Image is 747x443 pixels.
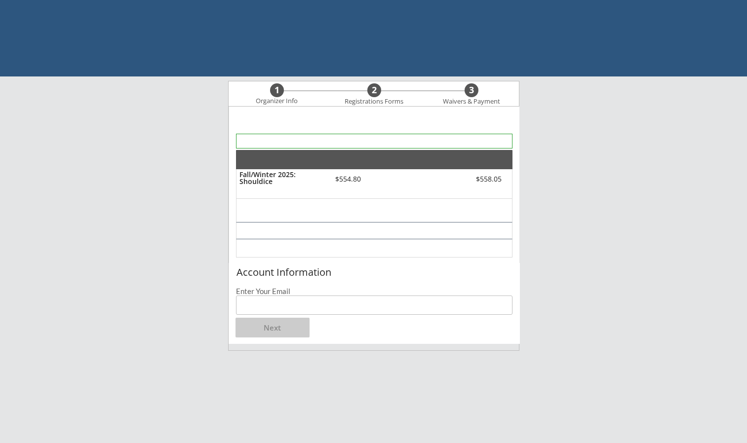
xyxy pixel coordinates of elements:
div: Taxes not charged on the fee [463,228,502,235]
div: 2 [367,85,381,96]
div: Registrations Forms [340,98,408,106]
button: Next [236,318,310,337]
div: $554.80 [327,176,369,183]
div: Enter Your Email [236,288,512,295]
div: 1 [270,85,284,96]
div: Organizer Info [250,97,304,105]
div: Waivers & Payment [437,98,506,106]
div: Account Information [236,267,513,278]
div: $558.05 [446,176,502,183]
div: 3 [465,85,478,96]
div: Fall/Winter 2025: Shouldice [239,171,323,185]
div: Taxes not charged on the fee [431,228,455,235]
